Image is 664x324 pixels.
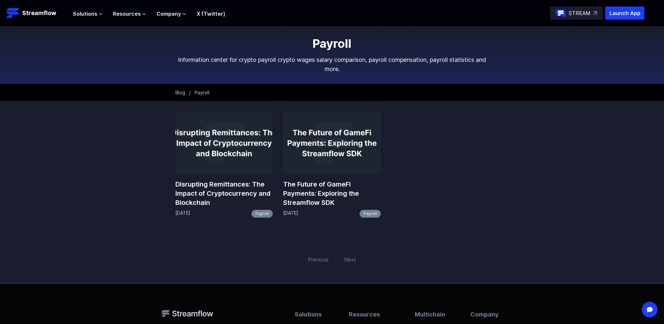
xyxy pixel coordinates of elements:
[175,180,273,207] a: Disrupting Remittances: The Impact of Cryptocurrency and Blockchain
[7,7,66,20] a: Streamflow
[556,8,566,18] img: streamflow-logo-circle.png
[283,210,298,218] p: [DATE]
[73,10,97,18] span: Solutions
[175,210,190,218] p: [DATE]
[283,180,381,207] a: The Future of GameFi Payments: Exploring the Streamflow SDK
[470,310,502,319] p: Company
[295,310,324,319] p: Solutions
[175,112,273,174] img: Disrupting Remittances: The Impact of Cryptocurrency and Blockchain
[550,7,603,20] a: STREAM
[156,10,181,18] span: Company
[113,10,141,18] span: Resources
[113,10,146,18] button: Resources
[156,10,186,18] button: Company
[569,9,591,17] p: STREAM
[175,37,489,50] h1: Payroll
[7,7,20,20] img: Streamflow Logo
[349,310,389,319] p: Resources
[642,302,657,317] div: Open Intercom Messenger
[283,112,381,174] img: The Future of GameFi Payments: Exploring the Streamflow SDK
[197,10,225,17] a: X (Twitter)
[360,210,381,218] a: Payroll
[593,11,597,15] img: top-right-arrow.svg
[415,310,445,319] p: Multichain
[73,10,103,18] button: Solutions
[189,90,191,95] span: /
[175,90,185,95] a: Blog
[251,210,273,218] a: Payroll
[304,252,332,267] span: Previous
[175,55,489,74] p: Information center for crypto payroll crypto wages salary comparison, payroll compensation, payro...
[162,310,213,317] img: Streamflow Logo
[22,9,56,18] p: Streamflow
[605,7,644,20] button: Launch App
[195,90,209,95] span: Payroll
[340,252,360,267] span: Next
